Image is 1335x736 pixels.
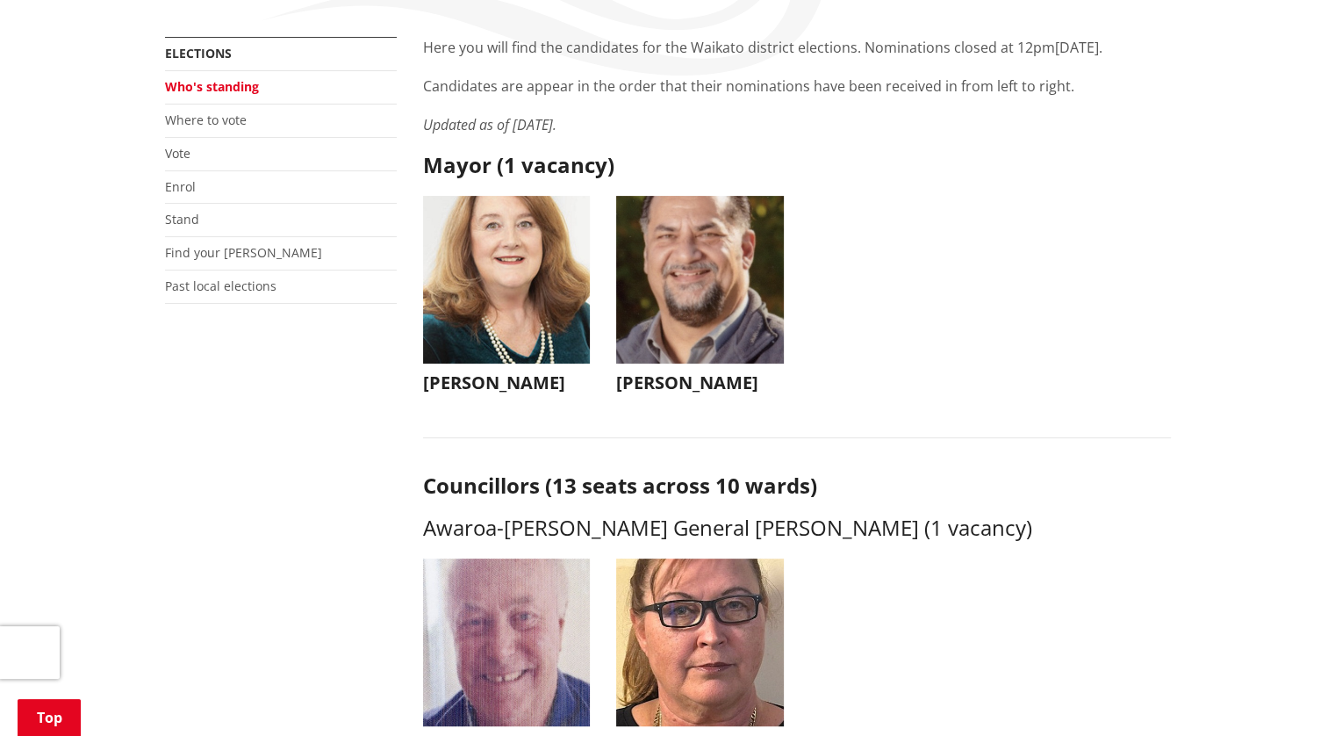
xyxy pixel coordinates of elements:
strong: Mayor (1 vacancy) [423,150,614,179]
a: Where to vote [165,112,247,128]
img: WO-W-AM__RUTHERFORD_A__U4tuY [616,559,784,726]
a: Vote [165,145,190,162]
img: WO-W-AM__THOMSON_P__xVNpv [423,559,591,726]
p: Candidates are appear in the order that their nominations have been received in from left to right. [423,76,1171,97]
img: WO-M__BECH_A__EWN4j [616,196,784,364]
em: Updated as of [DATE]. [423,115,556,134]
img: WO-M__CHURCH_J__UwGuY [423,196,591,364]
button: [PERSON_NAME] [423,196,591,402]
a: Who's standing [165,78,259,95]
a: Past local elections [165,278,276,294]
a: Stand [165,211,199,227]
a: Enrol [165,178,196,195]
p: Here you will find the candidates for the Waikato district elections. Nominations closed at 12pm[... [423,37,1171,58]
a: Elections [165,45,232,61]
a: Top [18,699,81,736]
h3: [PERSON_NAME] [616,372,784,393]
h3: Awaroa-[PERSON_NAME] General [PERSON_NAME] (1 vacancy) [423,516,1171,541]
strong: Councillors (13 seats across 10 wards) [423,471,817,500]
iframe: Messenger Launcher [1254,662,1317,725]
a: Find your [PERSON_NAME] [165,244,322,261]
h3: [PERSON_NAME] [423,372,591,393]
button: [PERSON_NAME] [616,196,784,402]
